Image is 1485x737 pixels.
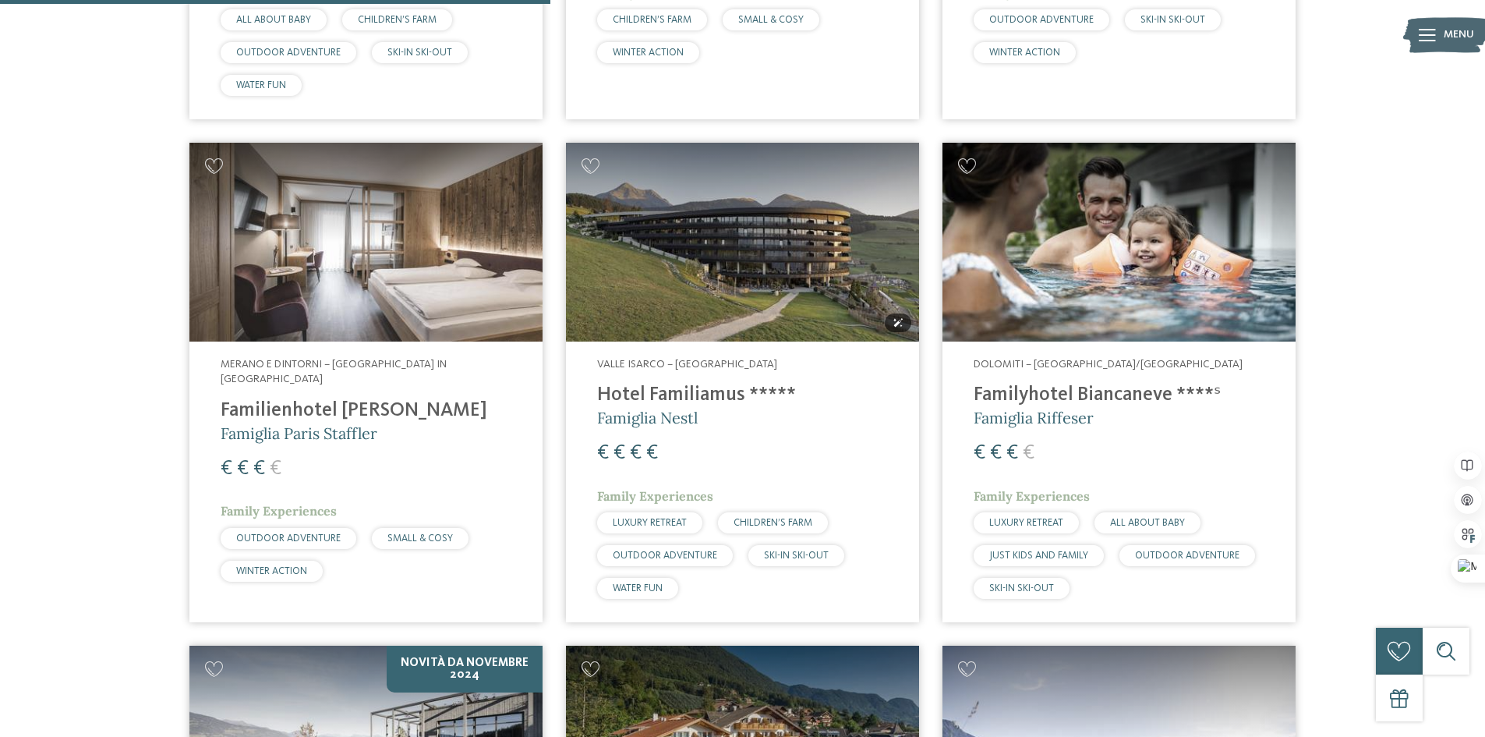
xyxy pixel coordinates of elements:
[942,143,1296,342] img: Cercate un hotel per famiglie? Qui troverete solo i migliori!
[221,359,447,385] span: Merano e dintorni – [GEOGRAPHIC_DATA] in [GEOGRAPHIC_DATA]
[989,551,1088,561] span: JUST KIDS AND FAMILY
[597,408,698,427] span: Famiglia Nestl
[613,443,625,463] span: €
[942,143,1296,622] a: Cercate un hotel per famiglie? Qui troverete solo i migliori! Dolomiti – [GEOGRAPHIC_DATA]/[GEOGR...
[597,359,777,370] span: Valle Isarco – [GEOGRAPHIC_DATA]
[989,48,1060,58] span: WINTER ACTION
[221,399,511,423] h4: Familienhotel [PERSON_NAME]
[236,15,311,25] span: ALL ABOUT BABY
[990,443,1002,463] span: €
[974,443,985,463] span: €
[974,384,1264,407] h4: Familyhotel Biancaneve ****ˢ
[270,459,281,479] span: €
[974,408,1094,427] span: Famiglia Riffeser
[566,143,919,342] img: Cercate un hotel per famiglie? Qui troverete solo i migliori!
[387,48,452,58] span: SKI-IN SKI-OUT
[989,518,1063,528] span: LUXURY RETREAT
[613,48,684,58] span: WINTER ACTION
[221,459,232,479] span: €
[597,443,609,463] span: €
[989,583,1054,593] span: SKI-IN SKI-OUT
[253,459,265,479] span: €
[236,533,341,544] span: OUTDOOR ADVENTURE
[236,80,286,90] span: WATER FUN
[734,518,812,528] span: CHILDREN’S FARM
[1135,551,1239,561] span: OUTDOOR ADVENTURE
[1140,15,1205,25] span: SKI-IN SKI-OUT
[221,423,377,443] span: Famiglia Paris Staffler
[974,488,1090,504] span: Family Experiences
[613,518,687,528] span: LUXURY RETREAT
[974,359,1243,370] span: Dolomiti – [GEOGRAPHIC_DATA]/[GEOGRAPHIC_DATA]
[1110,518,1185,528] span: ALL ABOUT BABY
[566,143,919,622] a: Cercate un hotel per famiglie? Qui troverete solo i migliori! Valle Isarco – [GEOGRAPHIC_DATA] Ho...
[613,551,717,561] span: OUTDOOR ADVENTURE
[387,533,453,544] span: SMALL & COSY
[1023,443,1034,463] span: €
[764,551,829,561] span: SKI-IN SKI-OUT
[597,488,713,504] span: Family Experiences
[738,15,804,25] span: SMALL & COSY
[630,443,642,463] span: €
[221,503,337,519] span: Family Experiences
[613,583,663,593] span: WATER FUN
[1006,443,1018,463] span: €
[989,15,1094,25] span: OUTDOOR ADVENTURE
[236,566,307,576] span: WINTER ACTION
[189,143,543,622] a: Cercate un hotel per famiglie? Qui troverete solo i migliori! Merano e dintorni – [GEOGRAPHIC_DAT...
[613,15,691,25] span: CHILDREN’S FARM
[646,443,658,463] span: €
[358,15,437,25] span: CHILDREN’S FARM
[189,143,543,342] img: Cercate un hotel per famiglie? Qui troverete solo i migliori!
[237,459,249,479] span: €
[236,48,341,58] span: OUTDOOR ADVENTURE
